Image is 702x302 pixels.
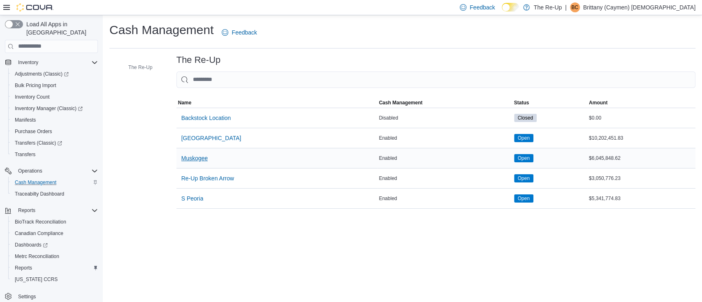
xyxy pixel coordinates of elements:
[514,194,533,203] span: Open
[2,205,101,216] button: Reports
[15,179,56,186] span: Cash Management
[518,154,530,162] span: Open
[12,150,98,159] span: Transfers
[2,290,101,302] button: Settings
[15,292,39,302] a: Settings
[12,228,67,238] a: Canadian Compliance
[8,188,101,200] button: Traceabilty Dashboard
[12,115,98,125] span: Manifests
[377,153,512,163] div: Enabled
[514,114,537,122] span: Closed
[18,168,42,174] span: Operations
[181,194,204,203] span: S Peoria
[8,126,101,137] button: Purchase Orders
[514,154,533,162] span: Open
[587,133,695,143] div: $10,202,451.83
[117,62,156,72] button: The Re-Up
[379,99,422,106] span: Cash Management
[178,190,207,207] button: S Peoria
[15,276,58,283] span: [US_STATE] CCRS
[8,91,101,103] button: Inventory Count
[583,2,695,12] p: Brittany (Caymen) [DEMOGRAPHIC_DATA]
[377,173,512,183] div: Enabled
[12,69,72,79] a: Adjustments (Classic)
[571,2,578,12] span: BC
[15,82,56,89] span: Bulk Pricing Import
[565,2,567,12] p: |
[377,133,512,143] div: Enabled
[18,59,38,66] span: Inventory
[12,69,98,79] span: Adjustments (Classic)
[587,113,695,123] div: $0.00
[15,58,42,67] button: Inventory
[12,138,65,148] a: Transfers (Classic)
[377,98,512,108] button: Cash Management
[178,130,245,146] button: [GEOGRAPHIC_DATA]
[15,205,98,215] span: Reports
[12,189,67,199] a: Traceabilty Dashboard
[2,57,101,68] button: Inventory
[15,230,63,237] span: Canadian Compliance
[12,228,98,238] span: Canadian Compliance
[15,151,35,158] span: Transfers
[15,191,64,197] span: Traceabilty Dashboard
[587,173,695,183] div: $3,050,776.23
[8,216,101,228] button: BioTrack Reconciliation
[178,150,211,166] button: Muskogee
[15,166,46,176] button: Operations
[12,274,98,284] span: Washington CCRS
[12,127,98,136] span: Purchase Orders
[15,105,83,112] span: Inventory Manager (Classic)
[377,113,512,123] div: Disabled
[12,217,70,227] a: BioTrack Reconciliation
[518,134,530,142] span: Open
[232,28,257,37] span: Feedback
[518,175,530,182] span: Open
[12,104,98,113] span: Inventory Manager (Classic)
[181,134,241,142] span: [GEOGRAPHIC_DATA]
[587,194,695,203] div: $5,341,774.83
[18,207,35,214] span: Reports
[534,2,562,12] p: The Re-Up
[12,178,98,187] span: Cash Management
[12,178,60,187] a: Cash Management
[15,94,50,100] span: Inventory Count
[181,154,208,162] span: Muskogee
[518,195,530,202] span: Open
[587,153,695,163] div: $6,045,848.62
[176,98,378,108] button: Name
[587,98,695,108] button: Amount
[8,228,101,239] button: Canadian Compliance
[12,263,98,273] span: Reports
[512,98,587,108] button: Status
[109,22,213,38] h1: Cash Management
[8,103,101,114] a: Inventory Manager (Classic)
[8,239,101,251] a: Dashboards
[12,92,98,102] span: Inventory Count
[178,99,192,106] span: Name
[178,110,234,126] button: Backstock Location
[514,134,533,142] span: Open
[12,251,98,261] span: Metrc Reconciliation
[176,71,695,88] input: This is a search bar. As you type, the results lower in the page will automatically filter.
[12,138,98,148] span: Transfers (Classic)
[12,81,60,90] a: Bulk Pricing Import
[128,64,153,71] span: The Re-Up
[16,3,53,12] img: Cova
[12,127,56,136] a: Purchase Orders
[12,189,98,199] span: Traceabilty Dashboard
[15,166,98,176] span: Operations
[12,274,61,284] a: [US_STATE] CCRS
[514,174,533,182] span: Open
[12,217,98,227] span: BioTrack Reconciliation
[502,3,519,12] input: Dark Mode
[15,205,39,215] button: Reports
[12,92,53,102] a: Inventory Count
[8,262,101,274] button: Reports
[15,58,98,67] span: Inventory
[12,150,39,159] a: Transfers
[12,81,98,90] span: Bulk Pricing Import
[181,114,231,122] span: Backstock Location
[15,242,48,248] span: Dashboards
